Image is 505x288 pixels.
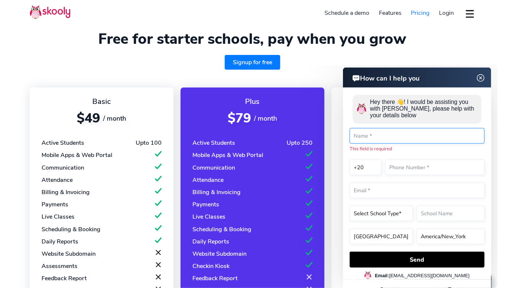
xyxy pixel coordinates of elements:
[30,30,475,48] h1: Free for starter schools, pay when you grow
[192,250,247,258] div: Website Subdomain
[42,274,87,282] div: Feedback Report
[192,139,235,147] div: Active Students
[192,96,313,107] div: Plus
[42,250,96,258] div: Website Subdomain
[254,114,277,123] span: / month
[42,225,100,233] div: Scheduling & Booking
[192,262,230,270] div: Checkin Kiosk
[42,238,78,246] div: Daily Reports
[42,139,84,147] div: Active Students
[42,164,84,172] div: Communication
[103,114,126,123] span: / month
[42,213,75,221] div: Live Classes
[439,9,454,17] span: Login
[434,7,459,19] a: Login
[192,274,238,282] div: Feedback Report
[42,96,162,107] div: Basic
[225,55,280,70] a: Signup for free
[320,7,374,19] a: Schedule a demo
[30,5,70,19] img: Skooly
[42,151,112,159] div: Mobile Apps & Web Portal
[406,7,435,19] a: Pricing
[42,176,73,184] div: Attendance
[192,225,251,233] div: Scheduling & Booking
[192,200,219,209] div: Payments
[42,188,90,196] div: Billing & Invoicing
[77,109,100,127] span: $49
[374,7,406,19] a: Features
[192,238,229,246] div: Daily Reports
[228,109,251,127] span: $79
[192,164,235,172] div: Communication
[411,9,430,17] span: Pricing
[192,151,263,159] div: Mobile Apps & Web Portal
[136,139,162,147] div: Upto 100
[42,262,77,270] div: Assessments
[192,188,241,196] div: Billing & Invoicing
[42,200,68,209] div: Payments
[192,213,225,221] div: Live Classes
[192,176,224,184] div: Attendance
[465,5,475,22] button: dropdown menu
